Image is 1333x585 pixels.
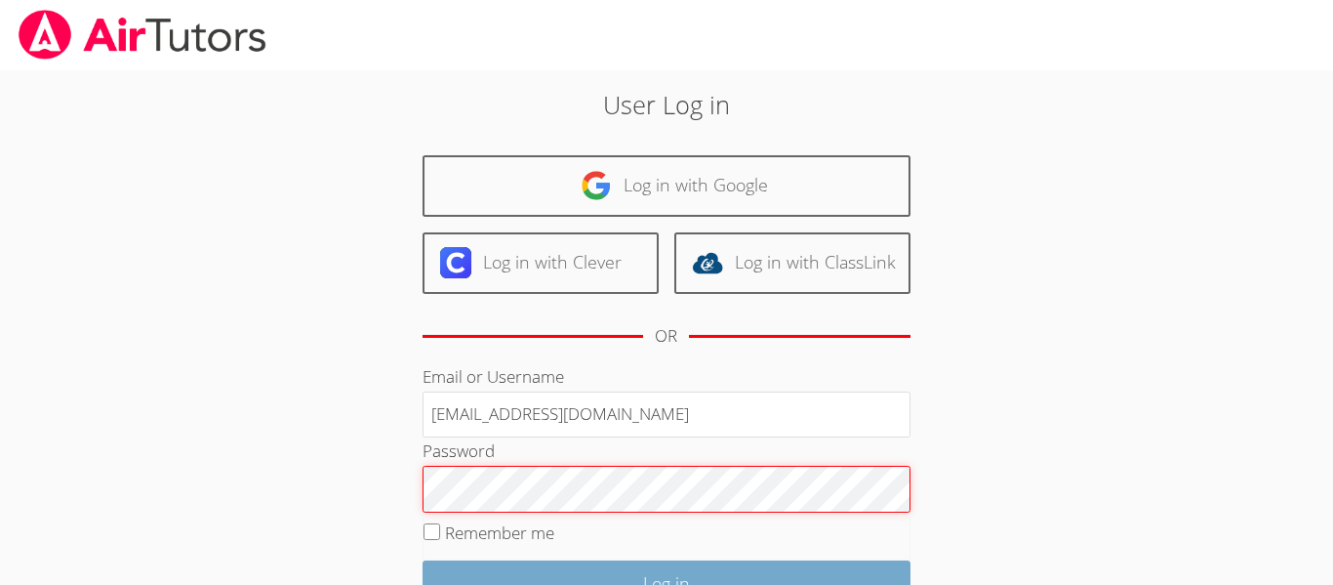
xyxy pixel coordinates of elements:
label: Password [423,439,495,462]
div: OR [655,322,677,351]
h2: User Log in [306,86,1027,123]
label: Remember me [445,522,554,544]
label: Email or Username [423,365,564,388]
img: google-logo-50288ca7cdecda66e5e0955fdab243c47b7ad437acaf1139b6f446037453330a.svg [581,170,612,201]
a: Log in with Clever [423,232,659,294]
img: airtutors_banner-c4298cdbf04f3fff15de1276eac7730deb9818008684d7c2e4769d2f7ddbe033.png [17,10,268,60]
img: clever-logo-6eab21bc6e7a338710f1a6ff85c0baf02591cd810cc4098c63d3a4b26e2feb20.svg [440,247,471,278]
a: Log in with Google [423,155,910,217]
a: Log in with ClassLink [674,232,910,294]
img: classlink-logo-d6bb404cc1216ec64c9a2012d9dc4662098be43eaf13dc465df04b49fa7ab582.svg [692,247,723,278]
